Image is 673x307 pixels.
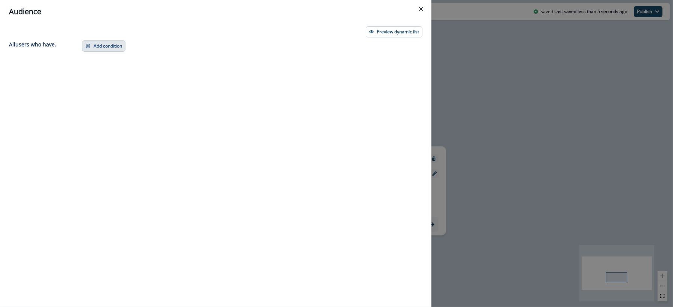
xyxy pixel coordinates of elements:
[415,3,427,15] button: Close
[377,29,419,34] p: Preview dynamic list
[82,40,125,52] button: Add condition
[366,26,422,37] button: Preview dynamic list
[9,40,56,48] p: All user s who have,
[9,6,422,17] div: Audience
